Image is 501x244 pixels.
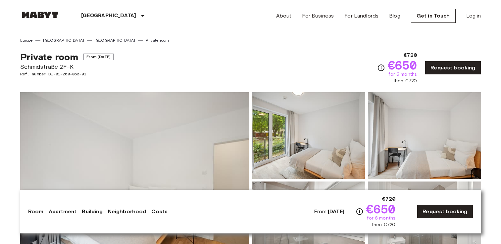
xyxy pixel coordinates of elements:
span: Ref. number DE-01-260-053-01 [20,71,114,77]
span: Schmidstraße 2F-K [20,62,114,71]
span: €720 [404,51,417,59]
a: Europe [20,37,33,43]
span: then €720 [372,222,395,228]
a: Request booking [425,61,481,75]
a: Blog [389,12,400,20]
a: [GEOGRAPHIC_DATA] [43,37,84,43]
span: From [DATE] [83,54,114,60]
svg: Check cost overview for full price breakdown. Please note that discounts apply to new joiners onl... [377,64,385,72]
a: About [276,12,292,20]
svg: Check cost overview for full price breakdown. Please note that discounts apply to new joiners onl... [356,208,364,216]
span: €720 [382,195,396,203]
a: For Landlords [344,12,378,20]
img: Habyt [20,12,60,18]
a: Private room [146,37,169,43]
a: Request booking [417,205,473,219]
span: then €720 [393,78,417,84]
span: for 6 months [388,71,417,78]
span: Private room [20,51,78,62]
span: €650 [388,59,417,71]
a: [GEOGRAPHIC_DATA] [94,37,135,43]
img: Picture of unit DE-01-260-053-01 [368,92,481,179]
a: Building [82,208,102,216]
a: Get in Touch [411,9,456,23]
a: Room [28,208,44,216]
p: [GEOGRAPHIC_DATA] [81,12,136,20]
span: €650 [366,203,396,215]
b: [DATE] [328,208,345,215]
span: From: [314,208,345,215]
span: for 6 months [367,215,395,222]
a: Log in [466,12,481,20]
a: Apartment [49,208,76,216]
img: Picture of unit DE-01-260-053-01 [252,92,365,179]
a: Costs [151,208,168,216]
a: For Business [302,12,334,20]
a: Neighborhood [108,208,146,216]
